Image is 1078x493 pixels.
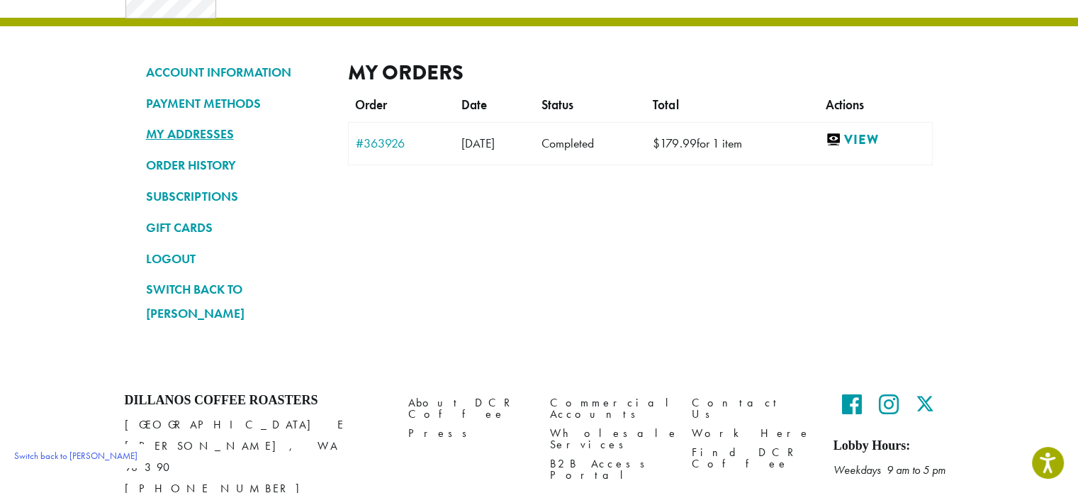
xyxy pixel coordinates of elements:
em: Weekdays 9 am to 5 pm [833,462,945,477]
a: Press [408,423,529,443]
a: PAYMENT METHODS [146,92,327,116]
a: Commercial Accounts [550,393,670,423]
span: Total [653,97,678,113]
td: Completed [534,122,646,165]
span: Order [355,97,387,113]
a: Find DCR Coffee [692,443,812,474]
td: for 1 item [646,122,818,165]
span: $ [653,135,660,151]
span: [DATE] [461,135,495,151]
a: SUBSCRIPTIONS [146,184,327,209]
a: Work Here [692,423,812,443]
a: LOGOUT [146,247,327,271]
span: Date [461,97,487,113]
h4: Dillanos Coffee Roasters [125,393,387,409]
span: 179.99 [653,135,696,151]
h2: My Orders [348,60,933,85]
span: Actions [826,97,864,113]
h5: Lobby Hours: [833,438,954,454]
a: Wholesale Services [550,423,670,454]
nav: Account pages [146,60,327,337]
a: GIFT CARDS [146,216,327,240]
a: B2B Access Portal [550,455,670,485]
a: MY ADDRESSES [146,122,327,146]
a: About DCR Coffee [408,393,529,423]
a: Switch back to [PERSON_NAME] [146,277,327,326]
a: Contact Us [692,393,812,423]
a: ACCOUNT INFORMATION [146,60,327,84]
span: Status [541,97,573,113]
a: ORDER HISTORY [146,153,327,177]
a: Switch back to [PERSON_NAME] [7,444,145,467]
a: View [826,131,925,149]
a: #363926 [356,137,448,150]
